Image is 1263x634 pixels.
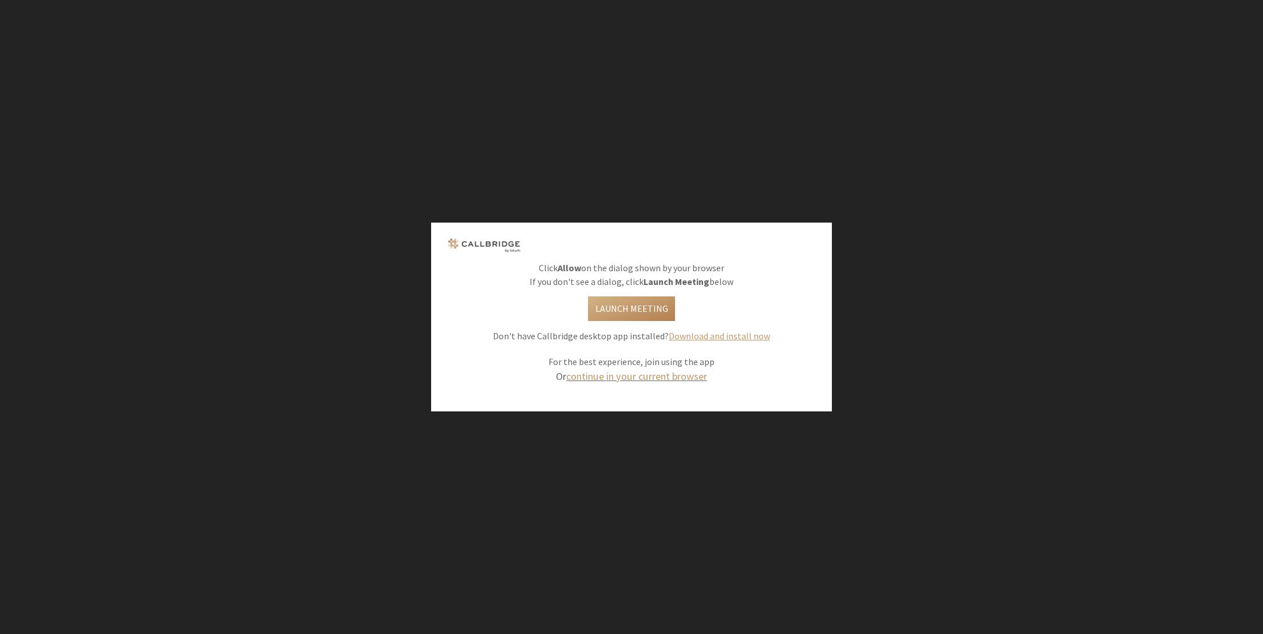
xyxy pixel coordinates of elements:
img: logo.png [447,239,521,252]
div: For the best experience, join using the app [478,355,786,384]
b: Allow [558,262,581,274]
p: Click on the dialog shown by your browser If you don't see a dialog, click below [447,261,816,288]
b: Launch Meeting [644,276,709,287]
div: Or [486,368,777,384]
a: continue in your current browser [566,370,707,383]
button: Launch Meeting [588,296,676,320]
a: Download and install now [669,330,770,342]
p: Don't have Callbridge desktop app installed? [447,329,816,343]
